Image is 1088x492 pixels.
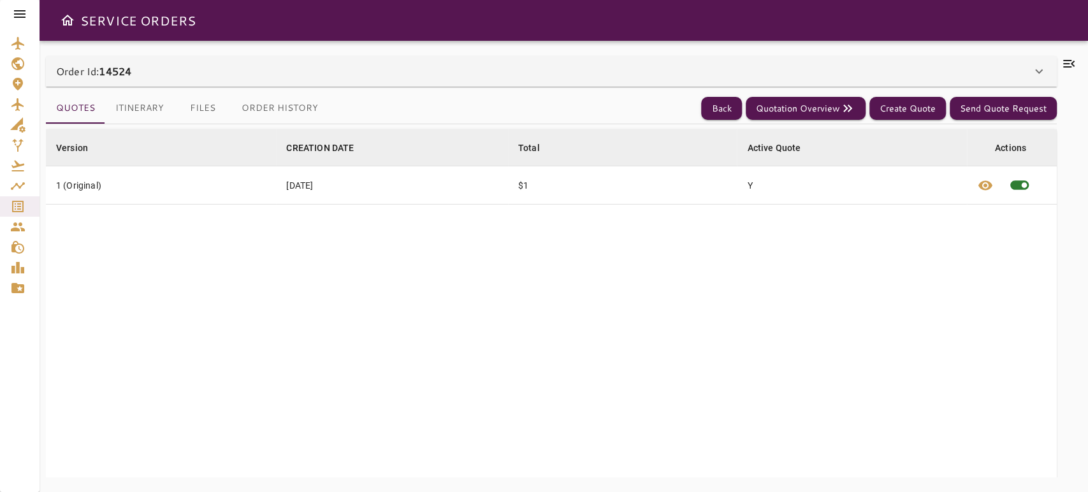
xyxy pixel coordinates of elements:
[231,93,328,124] button: Order History
[56,140,88,156] div: Version
[46,166,276,205] td: 1 (Original)
[56,64,131,79] p: Order Id:
[46,93,328,124] div: basic tabs example
[46,93,105,124] button: Quotes
[46,56,1057,87] div: Order Id:14524
[1001,166,1038,204] span: This quote is already active
[746,97,866,120] button: Quotation Overview
[518,140,556,156] span: Total
[80,10,196,31] h6: SERVICE ORDERS
[105,93,174,124] button: Itinerary
[276,166,507,205] td: [DATE]
[701,97,742,120] button: Back
[508,166,737,205] td: $1
[55,8,80,33] button: Open drawer
[174,93,231,124] button: Files
[56,140,105,156] span: Version
[286,140,370,156] span: CREATION DATE
[99,64,131,78] b: 14524
[747,140,817,156] span: Active Quote
[978,178,993,193] span: visibility
[970,166,1001,204] button: View quote details
[950,97,1057,120] button: Send Quote Request
[737,166,966,205] td: Y
[518,140,540,156] div: Total
[747,140,801,156] div: Active Quote
[286,140,354,156] div: CREATION DATE
[869,97,946,120] button: Create Quote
